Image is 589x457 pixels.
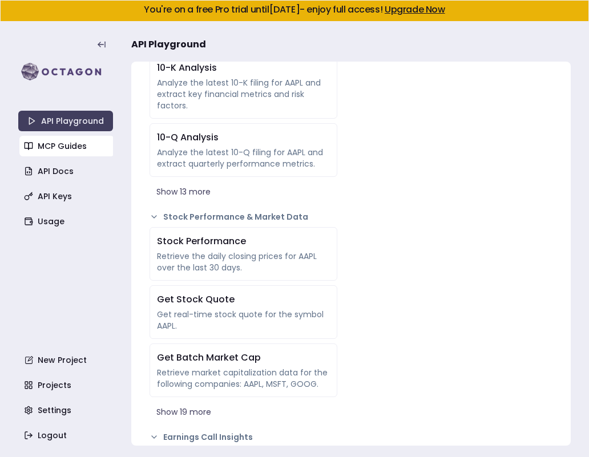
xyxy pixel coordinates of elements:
div: Analyze the latest 10-Q filing for AAPL and extract quarterly performance metrics. [157,147,330,169]
span: API Playground [131,38,206,51]
a: Projects [19,375,114,395]
a: Usage [19,211,114,232]
div: Analyze the latest 10-K filing for AAPL and extract key financial metrics and risk factors. [157,77,330,111]
h5: You're on a free Pro trial until [DATE] - enjoy full access! [10,5,579,14]
button: Earnings Call Insights [150,431,337,443]
button: Show 19 more [150,402,337,422]
a: MCP Guides [19,136,114,156]
a: API Playground [18,111,113,131]
div: Stock Performance [157,234,330,248]
a: Upgrade Now [385,3,445,16]
div: Get real-time stock quote for the symbol AAPL. [157,309,330,331]
a: Settings [19,400,114,420]
button: Show 13 more [150,181,337,202]
img: logo-rect-yK7x_WSZ.svg [18,60,113,83]
a: New Project [19,350,114,370]
a: Logout [19,425,114,446]
div: Get Batch Market Cap [157,351,330,365]
button: Stock Performance & Market Data [150,211,337,223]
a: API Docs [19,161,114,181]
div: Retrieve market capitalization data for the following companies: AAPL, MSFT, GOOG. [157,367,330,390]
div: Get Stock Quote [157,293,330,306]
a: API Keys [19,186,114,207]
div: 10-Q Analysis [157,131,330,144]
div: Retrieve the daily closing prices for AAPL over the last 30 days. [157,250,330,273]
div: 10-K Analysis [157,61,330,75]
